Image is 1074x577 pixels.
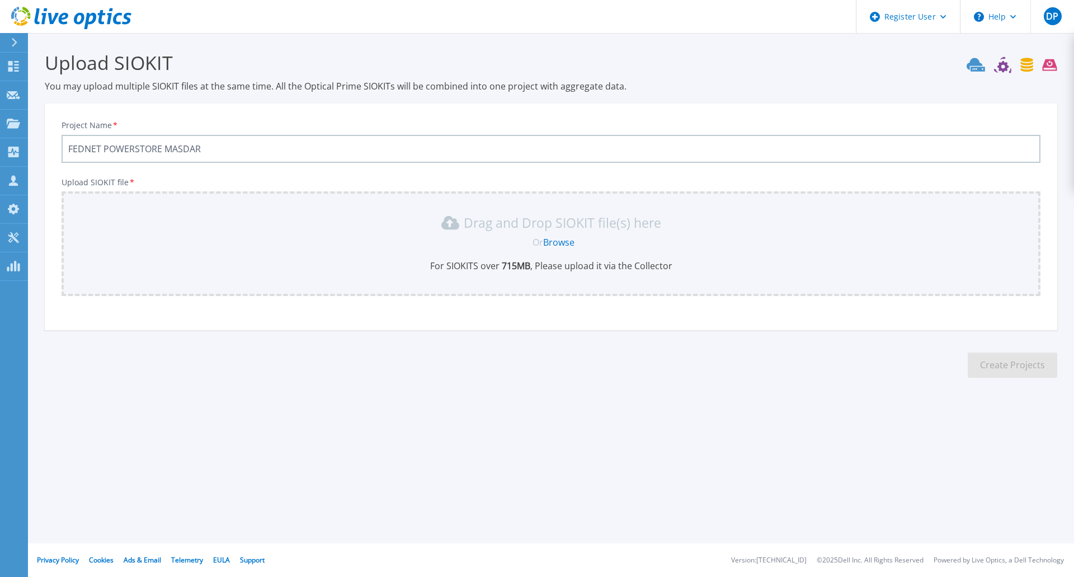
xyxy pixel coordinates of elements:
span: DP [1046,12,1058,21]
button: Create Projects [968,353,1057,378]
li: Version: [TECHNICAL_ID] [731,557,807,564]
p: Upload SIOKIT file [62,178,1040,187]
b: 715 MB [500,260,530,272]
h3: Upload SIOKIT [45,50,1057,76]
p: For SIOKITS over , Please upload it via the Collector [68,260,1034,272]
a: Cookies [89,555,114,565]
a: EULA [213,555,230,565]
span: Or [533,236,543,248]
label: Project Name [62,121,119,129]
a: Support [240,555,265,565]
p: You may upload multiple SIOKIT files at the same time. All the Optical Prime SIOKITs will be comb... [45,80,1057,92]
div: Drag and Drop SIOKIT file(s) here OrBrowseFor SIOKITS over 715MB, Please upload it via the Collector [68,214,1034,272]
a: Privacy Policy [37,555,79,565]
li: Powered by Live Optics, a Dell Technology [934,557,1064,564]
a: Telemetry [171,555,203,565]
input: Enter Project Name [62,135,1040,163]
li: © 2025 Dell Inc. All Rights Reserved [817,557,924,564]
a: Ads & Email [124,555,161,565]
a: Browse [543,236,574,248]
p: Drag and Drop SIOKIT file(s) here [464,217,661,228]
